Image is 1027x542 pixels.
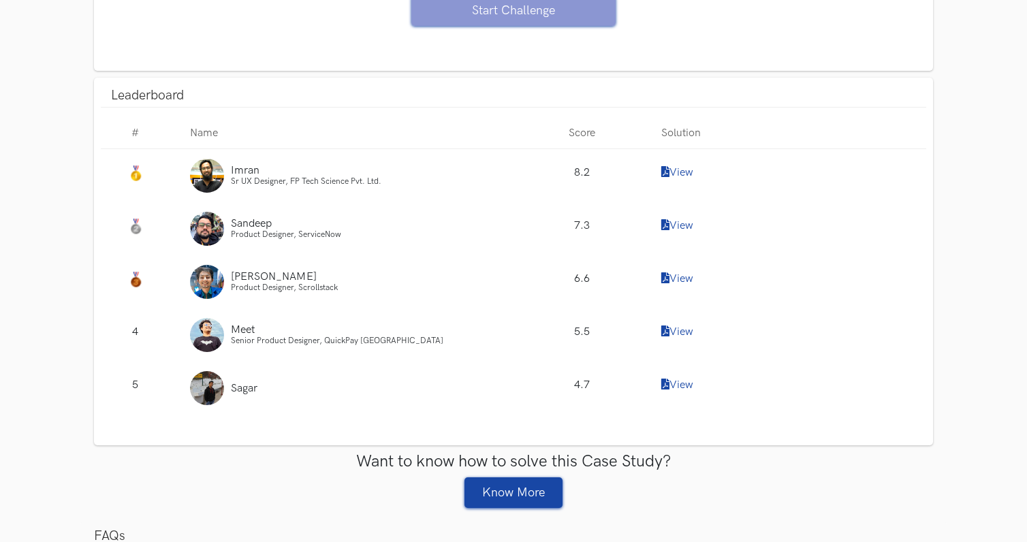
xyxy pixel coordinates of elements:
div: 5.5 [513,308,651,362]
a: Imran Sr UX Designer, FP Tech Science Pvt. Ltd. [231,165,381,187]
a: Leaderboard [101,84,926,107]
img: Silver Medal [127,219,144,235]
img: Profile photo [190,265,224,299]
span: Sandeep [231,217,272,230]
p: Solution [661,125,916,142]
span: Sr UX Designer, FP Tech Science Pvt. Ltd. [231,176,381,187]
span: Senior Product Designer, QuickPay [GEOGRAPHIC_DATA] [231,336,443,346]
a: View [661,219,693,232]
img: Gold Medal [127,165,144,182]
div: 4.7 [513,362,651,415]
div: 5 [101,362,170,415]
a: Meet Senior Product Designer, QuickPay [GEOGRAPHIC_DATA] [231,325,443,346]
span: [PERSON_NAME] [231,270,317,283]
span: Meet [231,323,255,336]
a: Sandeep Product Designer, ServiceNow [231,219,341,240]
img: Profile photo [190,318,224,352]
div: 4 [101,308,170,362]
img: Bronze Medal [127,272,144,288]
span: Imran [231,164,259,177]
a: View [661,379,693,392]
p: Name [190,125,218,142]
a: Sagar [231,383,257,394]
a: Know More [464,477,563,508]
div: 8.2 [513,149,651,202]
span: Product Designer, ServiceNow [231,229,341,240]
div: 7.3 [513,202,651,255]
span: Product Designer, Scrollstack [231,283,338,293]
a: View [661,166,693,179]
a: View [661,272,693,285]
img: Profile photo [190,371,224,405]
a: [PERSON_NAME] Product Designer, Scrollstack [231,272,338,293]
img: Profile photo [190,212,224,246]
div: 6.6 [513,255,651,308]
p: # [111,125,159,142]
span: Sagar [231,382,257,395]
h4: Want to know how to solve this Case Study? [104,452,923,472]
p: Score [524,125,641,142]
a: View [661,325,693,338]
img: Profile photo [190,159,224,193]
